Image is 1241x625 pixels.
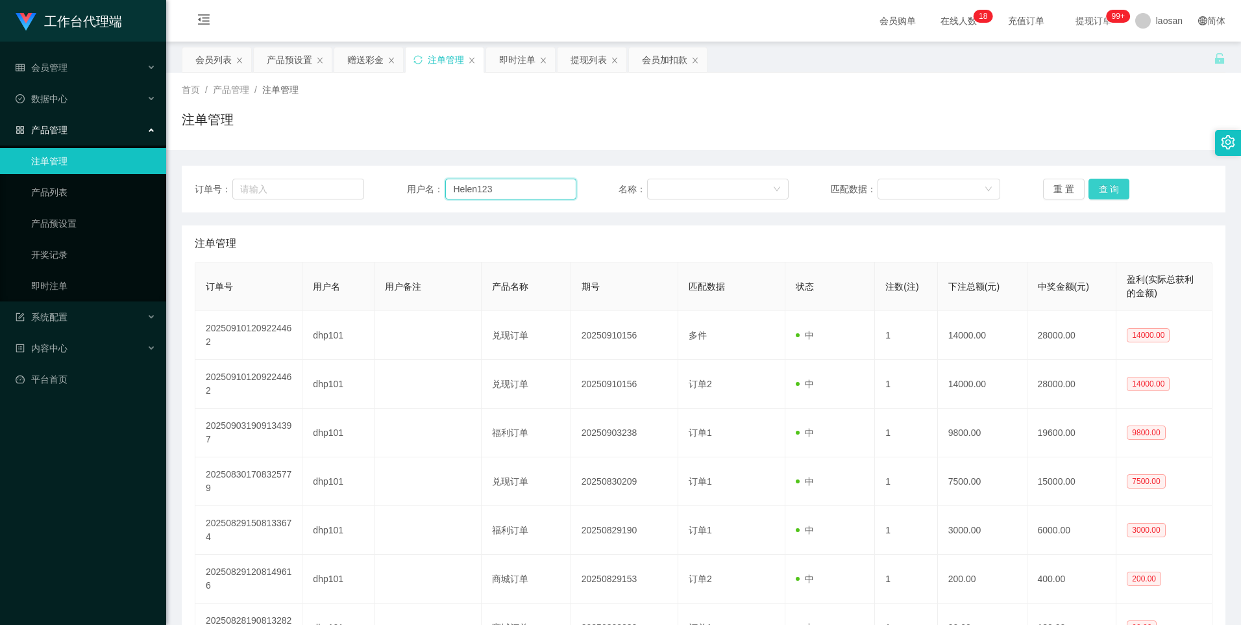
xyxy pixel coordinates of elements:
td: dhp101 [302,311,374,360]
input: 请输入 [445,179,576,199]
a: 图标: dashboard平台首页 [16,366,156,392]
span: 中 [796,525,814,535]
i: 图标: close [387,57,395,64]
td: 3000.00 [938,506,1027,555]
span: 注单管理 [195,236,236,251]
h1: 注单管理 [182,110,234,129]
span: 产品管理 [16,125,68,135]
span: 多件 [689,330,707,340]
span: 状态 [796,281,814,292]
span: 用户备注 [385,281,421,292]
td: 兑现订单 [482,457,571,506]
span: 中 [796,379,814,389]
td: 202509031909134397 [195,409,302,457]
span: 中 [796,427,814,438]
td: 20250903238 [571,409,678,457]
span: 中 [796,574,814,584]
span: 产品名称 [492,281,528,292]
span: 内容中心 [16,343,68,353]
td: 1 [875,457,937,506]
td: 20250910156 [571,360,678,409]
td: 1 [875,506,937,555]
span: 产品管理 [213,84,249,95]
td: dhp101 [302,409,374,457]
span: 订单2 [689,379,712,389]
td: 6000.00 [1027,506,1117,555]
td: dhp101 [302,555,374,604]
span: 下注总额(元) [948,281,1000,292]
span: 7500.00 [1127,474,1165,489]
td: 商城订单 [482,555,571,604]
span: 中奖金额(元) [1038,281,1089,292]
td: 1 [875,311,937,360]
td: 202508291508133674 [195,506,302,555]
i: 图标: down [985,185,992,194]
span: 3000.00 [1127,523,1165,537]
span: 会员管理 [16,62,68,73]
span: 订单2 [689,574,712,584]
td: 200.00 [938,555,1027,604]
i: 图标: close [691,57,699,64]
td: 1 [875,360,937,409]
span: 注数(注) [885,281,918,292]
td: dhp101 [302,457,374,506]
i: 图标: close [468,57,476,64]
td: 20250830209 [571,457,678,506]
td: 兑现订单 [482,360,571,409]
td: 福利订单 [482,506,571,555]
span: 匹配数据： [831,183,878,196]
i: 图标: close [236,57,243,64]
span: 14000.00 [1127,328,1170,342]
span: 14000.00 [1127,377,1170,391]
td: 1 [875,409,937,457]
sup: 18 [974,10,992,23]
td: dhp101 [302,360,374,409]
span: 用户名： [407,183,446,196]
i: 图标: appstore-o [16,125,25,134]
div: 会员列表 [195,47,232,72]
td: 400.00 [1027,555,1117,604]
div: 赠送彩金 [347,47,384,72]
i: 图标: sync [413,55,423,64]
span: 在线人数 [934,16,983,25]
i: 图标: close [539,57,547,64]
td: 28000.00 [1027,360,1117,409]
span: 名称： [619,183,647,196]
i: 图标: down [773,185,781,194]
span: 200.00 [1127,572,1161,586]
td: 9800.00 [938,409,1027,457]
span: 数据中心 [16,94,68,104]
td: 202509101209224462 [195,360,302,409]
td: 1 [875,555,937,604]
p: 1 [979,10,983,23]
span: 用户名 [313,281,340,292]
button: 重 置 [1043,179,1085,199]
td: dhp101 [302,506,374,555]
i: 图标: global [1198,16,1207,25]
a: 工作台代理端 [16,16,122,26]
sup: 1153 [1107,10,1130,23]
span: 9800.00 [1127,426,1165,440]
span: 订单1 [689,427,712,438]
div: 会员加扣款 [642,47,687,72]
td: 20250910156 [571,311,678,360]
span: / [205,84,208,95]
span: 系统配置 [16,312,68,322]
td: 19600.00 [1027,409,1117,457]
a: 注单管理 [31,148,156,174]
span: 中 [796,476,814,487]
td: 14000.00 [938,311,1027,360]
i: 图标: setting [1221,135,1235,149]
td: 20250829190 [571,506,678,555]
i: 图标: check-circle-o [16,94,25,103]
a: 产品列表 [31,179,156,205]
i: 图标: profile [16,344,25,353]
i: 图标: menu-fold [182,1,226,42]
td: 兑现订单 [482,311,571,360]
a: 即时注单 [31,273,156,299]
div: 提现列表 [571,47,607,72]
a: 开奖记录 [31,242,156,268]
span: / [254,84,257,95]
div: 产品预设置 [267,47,312,72]
span: 中 [796,330,814,340]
